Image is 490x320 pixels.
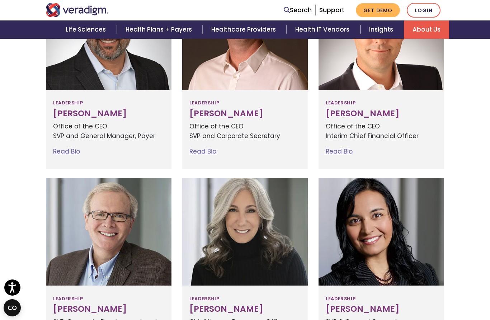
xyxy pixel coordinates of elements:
h3: [PERSON_NAME] [53,304,164,314]
p: Office of the CEO SVP and General Manager, Payer [53,122,164,141]
a: Health IT Vendors [287,20,360,39]
a: About Us [404,20,449,39]
h3: [PERSON_NAME] [326,109,437,119]
h3: [PERSON_NAME] [189,109,301,119]
span: Leadership [326,97,355,109]
a: Insights [361,20,404,39]
a: Get Demo [356,3,400,17]
span: Leadership [53,293,83,304]
a: Login [407,3,440,18]
a: Healthcare Providers [203,20,287,39]
a: Life Sciences [57,20,117,39]
p: Office of the CEO Interim Chief Financial Officer [326,122,437,141]
a: Read Bio [326,147,353,156]
img: Veradigm logo [46,3,109,17]
a: Search [284,5,312,15]
span: Leadership [326,293,355,304]
a: Health Plans + Payers [117,20,203,39]
span: Leadership [53,97,83,109]
a: Read Bio [53,147,80,156]
a: Support [319,6,344,14]
h3: [PERSON_NAME] [326,304,437,314]
h3: [PERSON_NAME] [53,109,164,119]
iframe: Drift Chat Widget [454,284,481,311]
span: Leadership [189,97,219,109]
p: Office of the CEO SVP and Corporate Secretary [189,122,301,141]
span: Leadership [189,293,219,304]
h3: [PERSON_NAME] [189,304,301,314]
button: Open CMP widget [4,299,21,316]
a: Read Bio [189,147,216,156]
